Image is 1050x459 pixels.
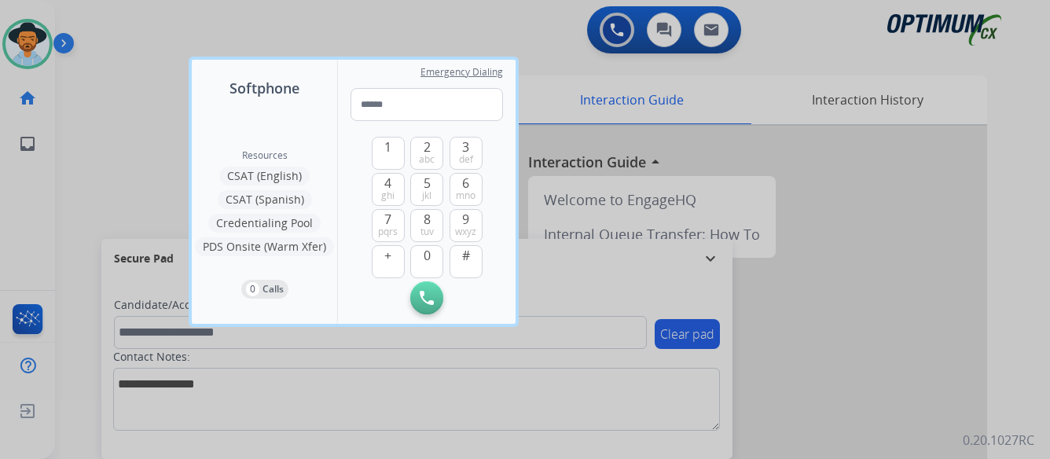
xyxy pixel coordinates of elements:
button: 1 [372,137,405,170]
span: tuv [420,226,434,238]
span: abc [419,153,435,166]
span: 8 [424,210,431,229]
span: 9 [462,210,469,229]
button: CSAT (Spanish) [218,190,312,209]
button: + [372,245,405,278]
button: 0 [410,245,443,278]
button: 7pqrs [372,209,405,242]
span: # [462,246,470,265]
span: 4 [384,174,391,193]
button: 0Calls [241,280,288,299]
span: 3 [462,138,469,156]
span: 2 [424,138,431,156]
button: 3def [450,137,483,170]
span: 5 [424,174,431,193]
span: Softphone [229,77,299,99]
button: 4ghi [372,173,405,206]
button: 8tuv [410,209,443,242]
p: 0.20.1027RC [963,431,1034,450]
span: Emergency Dialing [420,66,503,79]
p: Calls [262,282,284,296]
button: 6mno [450,173,483,206]
p: 0 [246,282,259,296]
button: 9wxyz [450,209,483,242]
img: call-button [420,291,434,305]
button: 2abc [410,137,443,170]
button: PDS Onsite (Warm Xfer) [195,237,334,256]
span: Resources [242,149,288,162]
span: ghi [381,189,395,202]
span: def [459,153,473,166]
button: CSAT (English) [219,167,310,185]
span: 7 [384,210,391,229]
button: Credentialing Pool [208,214,321,233]
span: jkl [422,189,431,202]
button: # [450,245,483,278]
span: mno [456,189,475,202]
span: 1 [384,138,391,156]
span: pqrs [378,226,398,238]
span: 6 [462,174,469,193]
button: 5jkl [410,173,443,206]
span: 0 [424,246,431,265]
span: + [384,246,391,265]
span: wxyz [455,226,476,238]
